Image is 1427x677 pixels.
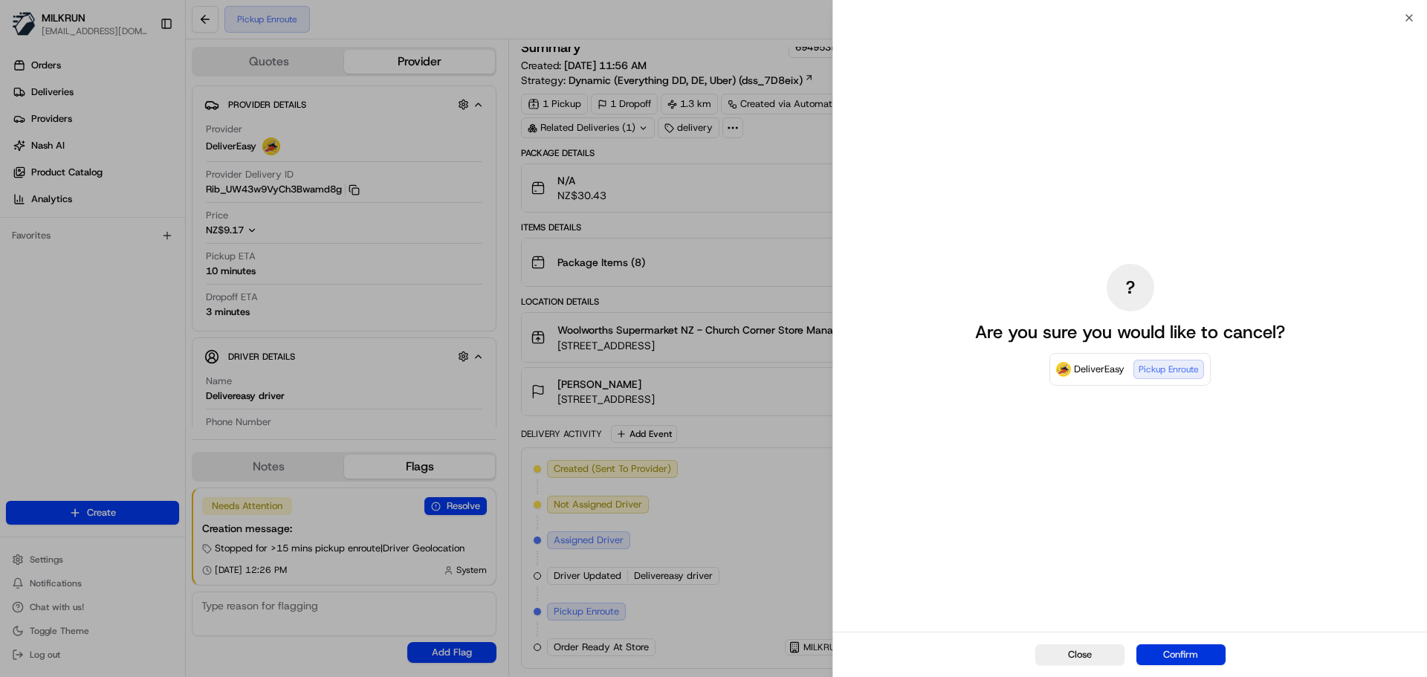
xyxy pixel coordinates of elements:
[1035,644,1125,665] button: Close
[1107,264,1154,311] div: ?
[1056,362,1071,377] img: DeliverEasy
[1074,362,1125,377] span: DeliverEasy
[975,320,1285,344] p: Are you sure you would like to cancel?
[1136,644,1226,665] button: Confirm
